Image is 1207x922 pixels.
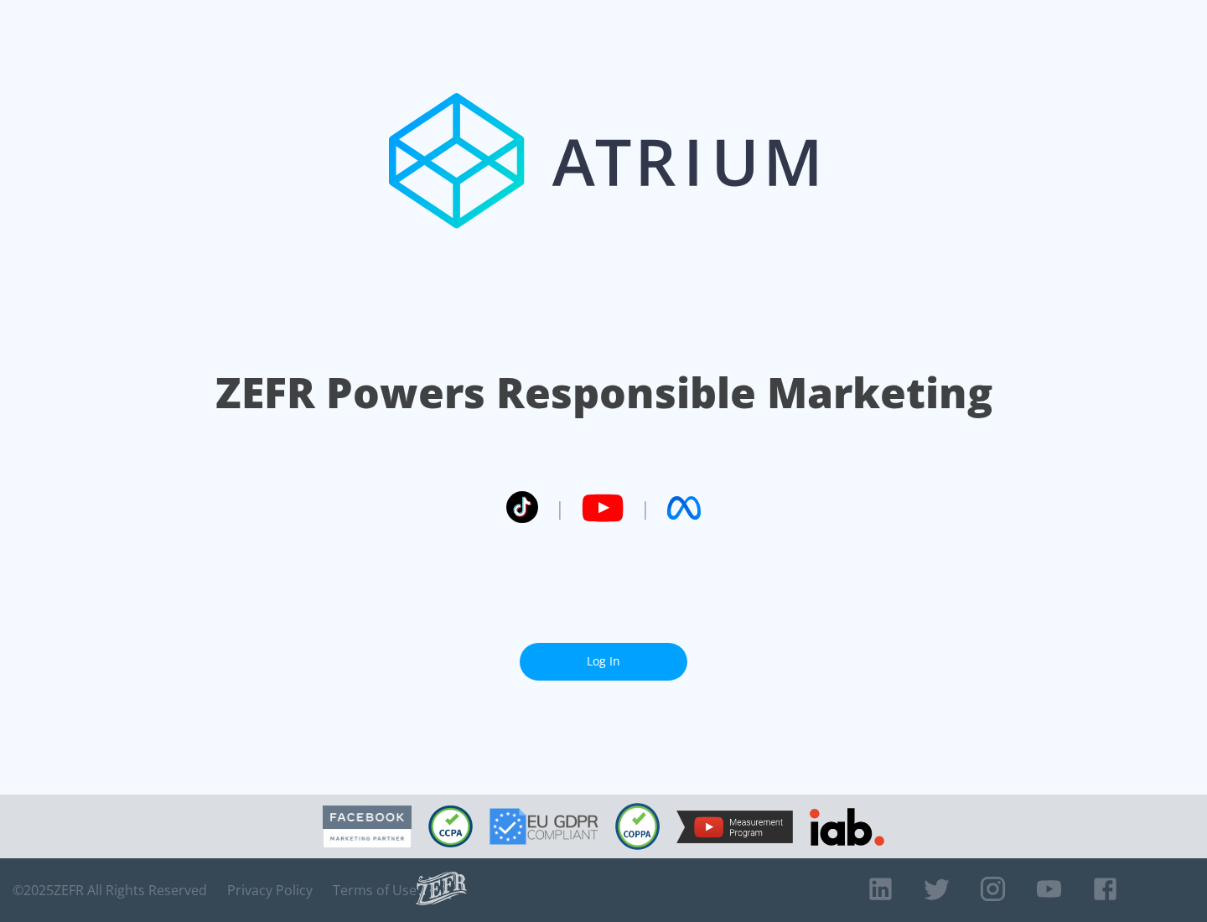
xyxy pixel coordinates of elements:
img: IAB [810,808,884,846]
span: | [555,495,565,521]
img: GDPR Compliant [490,808,598,845]
img: Facebook Marketing Partner [323,805,412,848]
span: © 2025 ZEFR All Rights Reserved [13,882,207,899]
img: COPPA Compliant [615,803,660,850]
a: Privacy Policy [227,882,313,899]
span: | [640,495,650,521]
h1: ZEFR Powers Responsible Marketing [215,364,992,422]
a: Log In [520,643,687,681]
a: Terms of Use [333,882,417,899]
img: CCPA Compliant [428,805,473,847]
img: YouTube Measurement Program [676,811,793,843]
